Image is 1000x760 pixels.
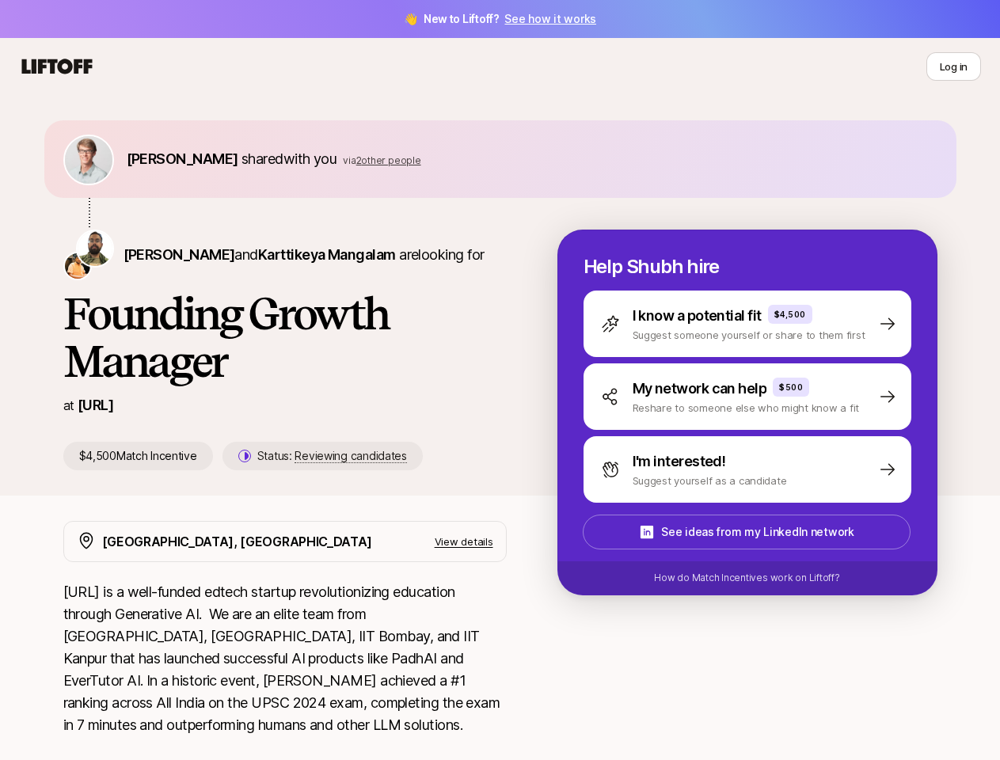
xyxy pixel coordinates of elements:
p: I'm interested! [633,450,726,473]
span: 2 other people [356,154,421,166]
img: a24d8b60_38b7_44bc_9459_9cd861be1c31.jfif [65,136,112,184]
p: $500 [779,381,803,393]
p: Help Shubh hire [584,256,911,278]
p: Suggest yourself as a candidate [633,473,787,488]
span: and [234,246,395,263]
a: See how it works [504,12,596,25]
p: $4,500 [774,308,806,321]
p: at [63,395,74,416]
p: View details [435,534,493,549]
img: Shubh Gupta [78,231,112,266]
p: See ideas from my LinkedIn network [661,522,854,541]
span: [PERSON_NAME] [124,246,235,263]
p: shared [127,148,421,170]
button: See ideas from my LinkedIn network [583,515,911,549]
span: [PERSON_NAME] [127,150,238,167]
p: Reshare to someone else who might know a fit [633,400,860,416]
span: with you [283,150,337,167]
p: Suggest someone yourself or share to them first [633,327,865,343]
span: Karttikeya Mangalam [258,246,396,263]
span: via [343,154,356,166]
span: 👋 New to Liftoff? [404,9,596,28]
p: [URL] is a well-funded edtech startup revolutionizing education through Generative AI. We are an ... [63,581,507,736]
p: $4,500 Match Incentive [63,442,213,470]
button: Log in [926,52,981,81]
img: Karttikeya Mangalam [65,253,90,279]
p: I know a potential fit [633,305,762,327]
p: How do Match Incentives work on Liftoff? [654,571,839,585]
h1: Founding Growth Manager [63,290,507,385]
span: Reviewing candidates [295,449,406,463]
p: [GEOGRAPHIC_DATA], [GEOGRAPHIC_DATA] [102,531,372,552]
p: Status: [257,446,407,465]
p: are looking for [124,244,485,266]
a: [URL] [78,397,113,413]
p: My network can help [633,378,767,400]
